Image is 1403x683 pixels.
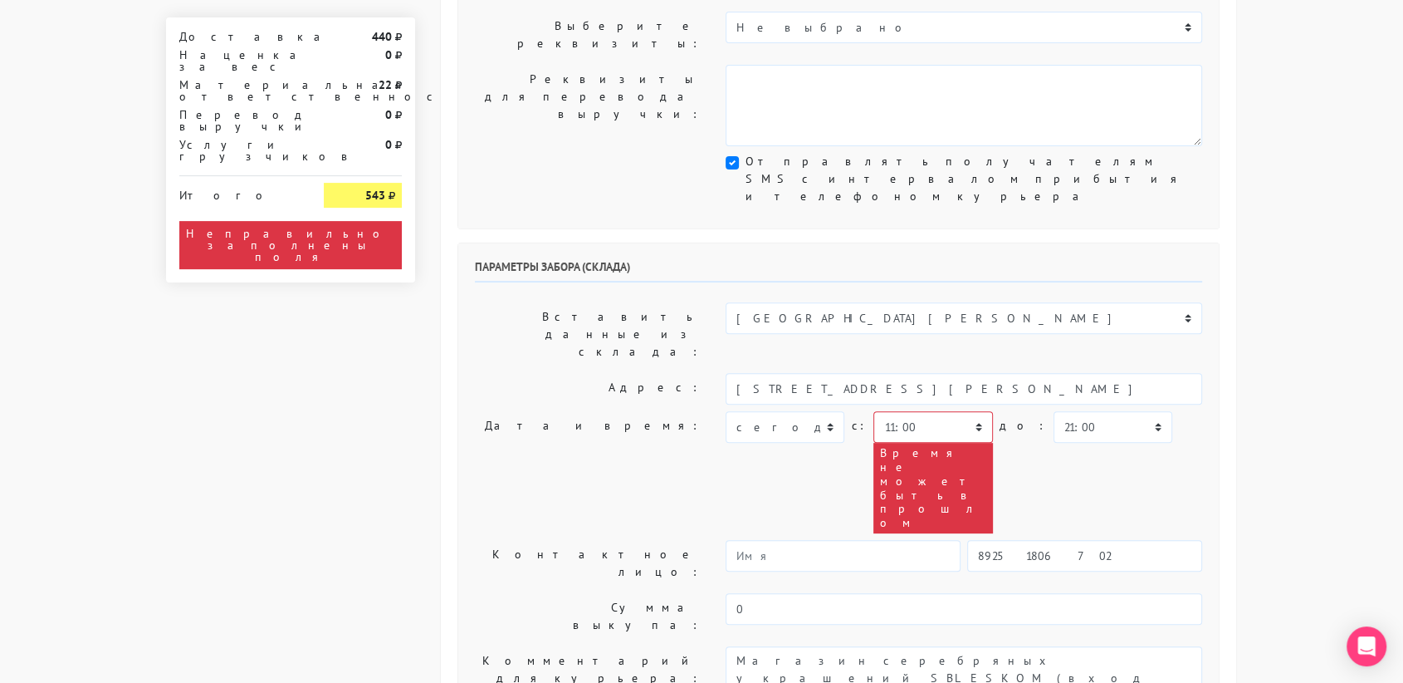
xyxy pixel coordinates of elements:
[873,443,992,533] div: Время не может быть в прошлом
[167,31,311,42] div: Доставка
[462,373,713,405] label: Адрес:
[385,107,392,122] strong: 0
[1347,626,1386,666] div: Open Intercom Messenger
[167,139,311,162] div: Услуги грузчиков
[475,260,1202,283] h6: Параметры забора (склада)
[179,183,299,201] div: Итого
[745,153,1202,205] label: Отправлять получателям SMS с интервалом прибытия и телефоном курьера
[462,302,713,366] label: Вставить данные из склада:
[365,188,385,203] strong: 543
[851,411,867,440] label: c:
[379,77,392,92] strong: 22
[462,411,713,533] label: Дата и время:
[167,79,311,102] div: Материальная ответственность
[967,540,1202,572] input: Телефон
[385,137,392,152] strong: 0
[462,12,713,58] label: Выберите реквизиты:
[726,540,961,572] input: Имя
[385,47,392,62] strong: 0
[179,221,402,269] div: Неправильно заполнены поля
[462,593,713,640] label: Сумма выкупа:
[462,540,713,587] label: Контактное лицо:
[462,65,713,146] label: Реквизиты для перевода выручки:
[1000,411,1047,440] label: до:
[372,29,392,44] strong: 440
[167,109,311,132] div: Перевод выручки
[167,49,311,72] div: Наценка за вес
